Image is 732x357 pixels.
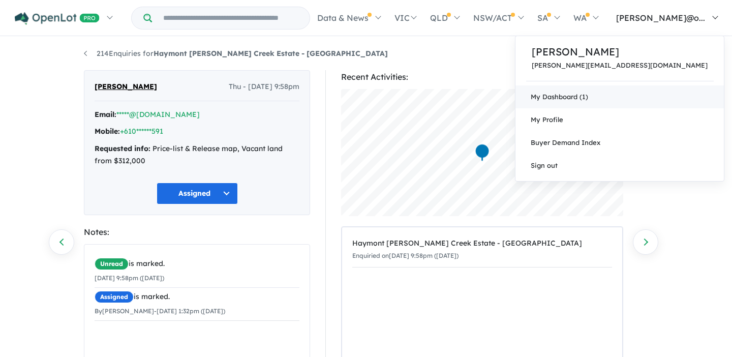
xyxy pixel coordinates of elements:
img: Openlot PRO Logo White [15,12,100,25]
div: is marked. [95,291,299,303]
a: My Dashboard (1) [515,85,724,108]
a: [PERSON_NAME] [532,44,708,59]
small: By [PERSON_NAME] - [DATE] 1:32pm ([DATE]) [95,307,225,315]
span: Thu - [DATE] 9:58pm [229,81,299,93]
nav: breadcrumb [84,48,648,60]
strong: Email: [95,110,116,119]
div: Map marker [475,143,490,162]
strong: Haymont [PERSON_NAME] Creek Estate - [GEOGRAPHIC_DATA] [154,49,388,58]
div: Notes: [84,225,310,239]
div: Haymont [PERSON_NAME] Creek Estate - [GEOGRAPHIC_DATA] [352,237,612,250]
span: [PERSON_NAME]@o... [616,13,705,23]
small: Enquiried on [DATE] 9:58pm ([DATE]) [352,252,459,259]
small: [DATE] 9:58pm ([DATE]) [95,274,164,282]
span: Assigned [95,291,134,303]
a: [PERSON_NAME][EMAIL_ADDRESS][DOMAIN_NAME] [532,62,708,69]
span: My Profile [531,115,563,124]
span: [PERSON_NAME] [95,81,157,93]
div: is marked. [95,258,299,270]
canvas: Map [341,89,623,216]
a: Haymont [PERSON_NAME] Creek Estate - [GEOGRAPHIC_DATA]Enquiried on[DATE] 9:58pm ([DATE]) [352,232,612,267]
div: Price-list & Release map, Vacant land from $312,000 [95,143,299,167]
a: Buyer Demand Index [515,131,724,154]
a: Sign out [515,154,724,177]
span: Unread [95,258,129,270]
strong: Mobile: [95,127,120,136]
input: Try estate name, suburb, builder or developer [154,7,308,29]
a: 214Enquiries forHaymont [PERSON_NAME] Creek Estate - [GEOGRAPHIC_DATA] [84,49,388,58]
div: Recent Activities: [341,70,623,84]
strong: Requested info: [95,144,150,153]
a: My Profile [515,108,724,131]
button: Assigned [157,183,238,204]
